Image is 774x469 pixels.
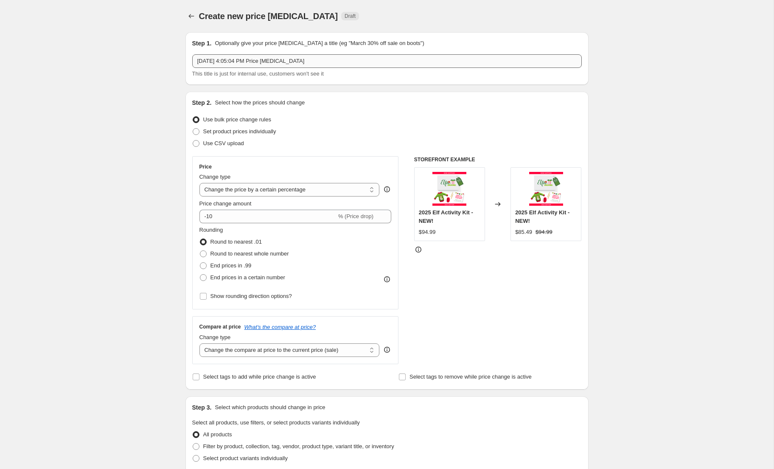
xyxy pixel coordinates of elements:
input: 30% off holiday sale [192,54,582,68]
button: Price change jobs [185,10,197,22]
h3: Price [199,163,212,170]
span: 2025 Elf Activity Kit - NEW! [515,209,569,224]
p: Select how the prices should change [215,98,305,107]
span: All products [203,431,232,438]
span: Round to nearest .01 [210,239,262,245]
span: Change type [199,174,231,180]
div: $94.99 [419,228,436,236]
span: 2025 Elf Activity Kit - NEW! [419,209,473,224]
span: Select tags to add while price change is active [203,374,316,380]
input: -15 [199,210,337,223]
span: Price change amount [199,200,252,207]
span: Round to nearest whole number [210,250,289,257]
p: Optionally give your price [MEDICAL_DATA] a title (eg "March 30% off sale on boots") [215,39,424,48]
span: Show rounding direction options? [210,293,292,299]
h2: Step 1. [192,39,212,48]
span: End prices in .99 [210,262,252,269]
h6: STOREFRONT EXAMPLE [414,156,582,163]
span: Rounding [199,227,223,233]
button: What's the compare at price? [244,324,316,330]
span: Use bulk price change rules [203,116,271,123]
h2: Step 3. [192,403,212,412]
div: help [383,185,391,194]
span: End prices in a certain number [210,274,285,281]
span: Create new price [MEDICAL_DATA] [199,11,338,21]
span: Select all products, use filters, or select products variants individually [192,419,360,426]
span: Use CSV upload [203,140,244,146]
img: 2025_WebsiteEtsy_Listing-7_80x.png [529,172,563,206]
span: Draft [345,13,356,20]
div: help [383,345,391,354]
span: Select tags to remove while price change is active [409,374,532,380]
p: Select which products should change in price [215,403,325,412]
h2: Step 2. [192,98,212,107]
span: Set product prices individually [203,128,276,135]
h3: Compare at price [199,323,241,330]
div: $85.49 [515,228,532,236]
img: 2025_WebsiteEtsy_Listing-7_80x.png [432,172,466,206]
span: % (Price drop) [338,213,373,219]
strike: $94.99 [536,228,552,236]
span: Change type [199,334,231,340]
span: Select product variants individually [203,455,288,461]
span: Filter by product, collection, tag, vendor, product type, variant title, or inventory [203,443,394,449]
span: This title is just for internal use, customers won't see it [192,70,324,77]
